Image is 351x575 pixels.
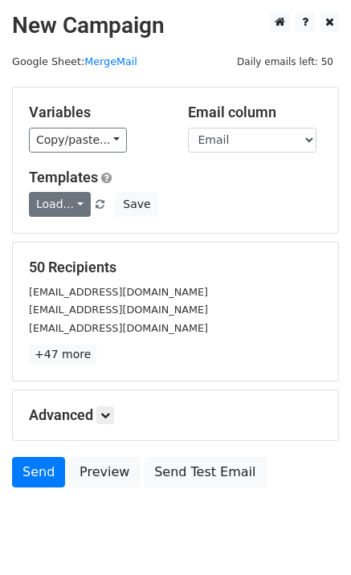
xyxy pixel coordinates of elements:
[69,457,140,487] a: Preview
[29,322,208,334] small: [EMAIL_ADDRESS][DOMAIN_NAME]
[29,192,91,217] a: Load...
[12,55,137,67] small: Google Sheet:
[29,286,208,298] small: [EMAIL_ADDRESS][DOMAIN_NAME]
[29,104,164,121] h5: Variables
[271,498,351,575] iframe: Chat Widget
[188,104,323,121] h5: Email column
[12,457,65,487] a: Send
[84,55,137,67] a: MergeMail
[29,345,96,365] a: +47 more
[231,53,339,71] span: Daily emails left: 50
[231,55,339,67] a: Daily emails left: 50
[29,304,208,316] small: [EMAIL_ADDRESS][DOMAIN_NAME]
[29,259,322,276] h5: 50 Recipients
[29,169,98,186] a: Templates
[116,192,157,217] button: Save
[29,406,322,424] h5: Advanced
[144,457,266,487] a: Send Test Email
[12,12,339,39] h2: New Campaign
[29,128,127,153] a: Copy/paste...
